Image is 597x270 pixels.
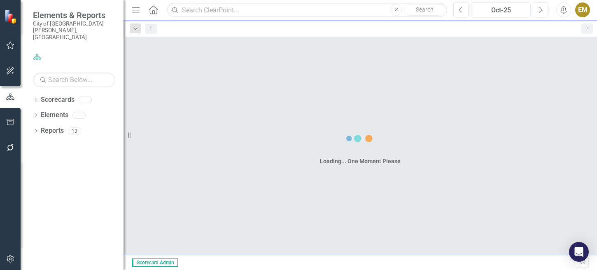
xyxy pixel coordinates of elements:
span: Search [416,6,434,13]
small: City of [GEOGRAPHIC_DATA][PERSON_NAME], [GEOGRAPHIC_DATA] [33,20,115,40]
span: Elements & Reports [33,10,115,20]
button: EM [575,2,590,17]
a: Scorecards [41,95,75,105]
div: 13 [68,127,81,134]
input: Search Below... [33,73,115,87]
button: Oct-25 [471,2,531,17]
input: Search ClearPoint... [167,3,447,17]
a: Reports [41,126,64,136]
div: Open Intercom Messenger [569,242,589,262]
span: Scorecard Admin [132,258,178,267]
button: Search [404,4,445,16]
a: Elements [41,110,68,120]
img: ClearPoint Strategy [4,9,19,23]
div: Loading... One Moment Please [320,157,401,165]
div: Oct-25 [474,5,528,15]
